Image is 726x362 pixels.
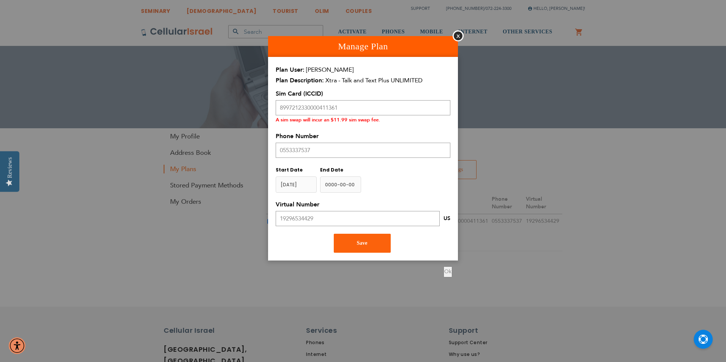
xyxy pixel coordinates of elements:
span: Phone Number [276,132,319,140]
span: Sim Card (ICCID) [276,90,323,98]
span: End Date [320,167,343,173]
div: Accessibility Menu [9,337,25,354]
button: Ok [443,266,452,277]
span: Plan User [276,66,305,74]
span: [PERSON_NAME] [306,66,354,74]
div: Reviews [6,157,13,178]
span: Ok [444,268,451,275]
span: Plan Description [276,76,324,85]
button: Save [334,234,391,253]
span: US [443,215,450,222]
span: Virtual Number [276,200,319,209]
input: MM/DD/YYYY [320,176,361,193]
input: y-MM-dd [276,176,317,193]
span: Xtra - Talk and Text Plus UNLIMITED [325,76,423,85]
span: Save [357,240,368,246]
small: A sim swap will incur an $11.99 sim swap fee. [276,116,380,123]
h1: Manage Plan [268,36,458,57]
span: Start Date [276,167,303,173]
